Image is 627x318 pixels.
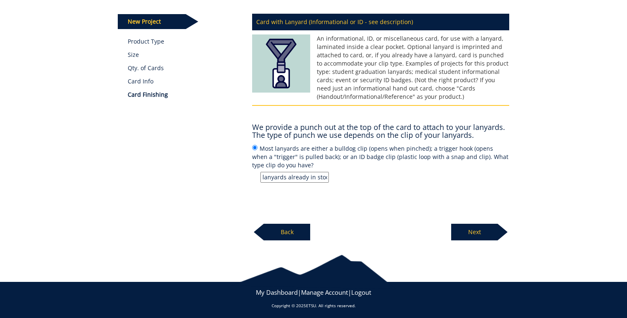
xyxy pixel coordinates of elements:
p: Size [128,51,240,59]
p: Back [264,224,310,240]
a: Logout [351,288,371,296]
input: Most lanyards are either a bulldog clip (opens when pinched); a trigger hook (opens when a "trigg... [260,172,329,183]
a: Manage Account [301,288,348,296]
p: Card Finishing [128,91,240,99]
p: Card with Lanyard (Informational or ID - see description) [252,14,509,30]
a: Product Type [128,37,240,46]
p: Qty. of Cards [128,64,240,72]
input: Most lanyards are either a bulldog clip (opens when pinched); a trigger hook (opens when a "trigg... [252,145,258,150]
a: ETSU [306,303,316,308]
p: An informational, ID, or miscellaneous card, for use with a lanyard, laminated inside a clear poc... [252,34,509,101]
p: Next [451,224,498,240]
h4: We provide a punch out at the top of the card to attach to your lanyards. The type of punch we us... [252,123,509,140]
label: Most lanyards are either a bulldog clip (opens when pinched); a trigger hook (opens when a "trigg... [252,144,509,183]
p: Card Info [128,77,240,86]
p: New Project [118,14,186,29]
img: Card with Lanyard [252,34,310,97]
a: My Dashboard [256,288,298,296]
